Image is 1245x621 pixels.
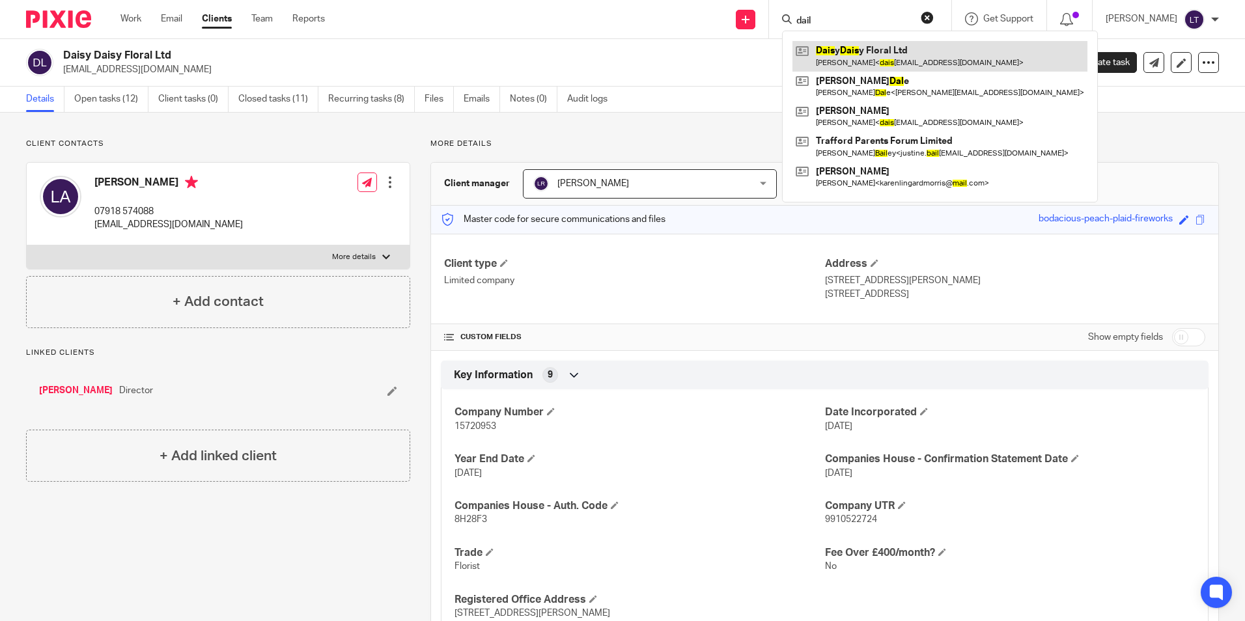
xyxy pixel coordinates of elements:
p: [EMAIL_ADDRESS][DOMAIN_NAME] [94,218,243,231]
p: [PERSON_NAME] [1106,12,1177,25]
span: [DATE] [825,422,852,431]
a: Closed tasks (11) [238,87,318,112]
span: 9910522724 [825,515,877,524]
a: Create task [1061,52,1137,73]
a: Open tasks (12) [74,87,148,112]
h2: Daisy Daisy Floral Ltd [63,49,846,62]
h4: Address [825,257,1205,271]
p: Master code for secure communications and files [441,213,665,226]
p: Client contacts [26,139,410,149]
button: Clear [921,11,934,24]
h4: Trade [455,546,824,560]
span: Florist [455,562,480,571]
p: Linked clients [26,348,410,358]
p: More details [332,252,376,262]
span: Key Information [454,368,533,382]
h4: Year End Date [455,452,824,466]
span: No [825,562,837,571]
span: 9 [548,368,553,381]
h4: Fee Over £400/month? [825,546,1195,560]
span: Get Support [983,14,1033,23]
h4: Company Number [455,406,824,419]
a: Files [425,87,454,112]
a: Clients [202,12,232,25]
a: Audit logs [567,87,617,112]
h4: Date Incorporated [825,406,1195,419]
h4: Registered Office Address [455,593,824,607]
a: Team [251,12,273,25]
span: [STREET_ADDRESS][PERSON_NAME] [455,609,610,618]
p: More details [430,139,1219,149]
h4: Companies House - Confirmation Statement Date [825,452,1195,466]
img: svg%3E [1184,9,1205,30]
h4: [PERSON_NAME] [94,176,243,192]
a: Work [120,12,141,25]
img: svg%3E [533,176,549,191]
a: Client tasks (0) [158,87,229,112]
i: Primary [185,176,198,189]
p: [EMAIL_ADDRESS][DOMAIN_NAME] [63,63,1042,76]
p: 07918 574088 [94,205,243,218]
a: Details [26,87,64,112]
a: Email [161,12,182,25]
span: Director [119,384,153,397]
a: Notes (0) [510,87,557,112]
img: svg%3E [40,176,81,217]
span: [PERSON_NAME] [557,179,629,188]
div: bodacious-peach-plaid-fireworks [1039,212,1173,227]
input: Search [795,16,912,27]
span: 8H28F3 [455,515,487,524]
span: [DATE] [455,469,482,478]
span: [DATE] [825,469,852,478]
h3: Client manager [444,177,510,190]
p: [STREET_ADDRESS] [825,288,1205,301]
h4: CUSTOM FIELDS [444,332,824,342]
h4: + Add linked client [160,446,277,466]
h4: Company UTR [825,499,1195,513]
a: [PERSON_NAME] [39,384,113,397]
h4: Companies House - Auth. Code [455,499,824,513]
p: Limited company [444,274,824,287]
a: Reports [292,12,325,25]
h4: + Add contact [173,292,264,312]
p: [STREET_ADDRESS][PERSON_NAME] [825,274,1205,287]
a: Recurring tasks (8) [328,87,415,112]
h4: Client type [444,257,824,271]
label: Show empty fields [1088,331,1163,344]
a: Emails [464,87,500,112]
span: 15720953 [455,422,496,431]
img: Pixie [26,10,91,28]
img: svg%3E [26,49,53,76]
